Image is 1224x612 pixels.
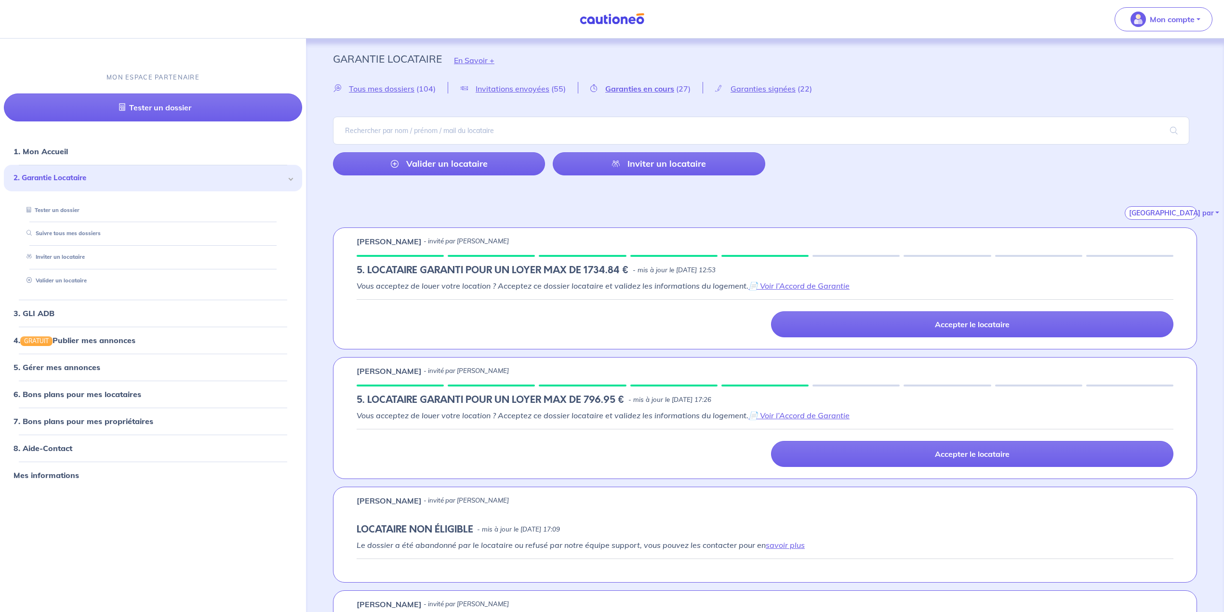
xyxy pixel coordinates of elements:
[748,411,850,420] a: 📄 Voir l’Accord de Garantie
[357,599,422,610] p: [PERSON_NAME]
[442,46,506,74] button: En Savoir +
[1115,7,1212,31] button: illu_account_valid_menu.svgMon compte
[703,84,824,93] a: Garanties signées(22)
[424,599,509,609] p: - invité par [PERSON_NAME]
[357,236,422,247] p: [PERSON_NAME]
[4,304,302,323] div: 3. GLI ADB
[13,173,285,184] span: 2. Garantie Locataire
[13,470,79,480] a: Mes informations
[551,84,566,93] span: (55)
[23,207,80,213] a: Tester un dossier
[333,50,442,67] p: Garantie Locataire
[106,73,200,82] p: MON ESPACE PARTENAIRE
[676,84,691,93] span: (27)
[1125,206,1197,220] button: [GEOGRAPHIC_DATA] par
[333,152,545,175] a: Valider un locataire
[1150,13,1195,25] p: Mon compte
[15,249,291,265] div: Inviter un locataire
[15,226,291,241] div: Suivre tous mes dossiers
[4,331,302,350] div: 4.GRATUITPublier mes annonces
[23,230,101,237] a: Suivre tous mes dossiers
[13,335,135,345] a: 4.GRATUITPublier mes annonces
[4,439,302,458] div: 8. Aide-Contact
[357,281,850,291] em: Vous acceptez de louer votre location ? Acceptez ce dossier locataire et validez les informations...
[477,525,560,534] p: - mis à jour le [DATE] 17:09
[935,449,1010,459] p: Accepter le locataire
[13,389,141,399] a: 6. Bons plans pour mes locataires
[771,311,1174,337] a: Accepter le locataire
[357,394,1173,406] div: state: RENTER-PROPERTY-IN-PROGRESS, Context: ,
[333,117,1189,145] input: Rechercher par nom / prénom / mail du locataire
[4,358,302,377] div: 5. Gérer mes annonces
[357,265,629,276] h5: 5. LOCATAIRE GARANTI POUR UN LOYER MAX DE 1734.84 €
[798,84,812,93] span: (22)
[13,146,68,156] a: 1. Mon Accueil
[1131,12,1146,27] img: illu_account_valid_menu.svg
[357,524,1173,535] div: state: ARCHIVED, Context: ,NULL-NO-CERTIFICATE
[349,84,414,93] span: Tous mes dossiers
[357,411,850,420] em: Vous acceptez de louer votre location ? Acceptez ce dossier locataire et validez les informations...
[416,84,436,93] span: (104)
[4,466,302,485] div: Mes informations
[731,84,796,93] span: Garanties signées
[4,385,302,404] div: 6. Bons plans pour mes locataires
[4,165,302,191] div: 2. Garantie Locataire
[424,496,509,506] p: - invité par [PERSON_NAME]
[448,84,578,93] a: Invitations envoyées(55)
[357,265,1173,276] div: state: RENTER-PROPERTY-IN-PROGRESS, Context: ,
[15,202,291,218] div: Tester un dossier
[766,540,805,550] a: savoir plus
[1158,117,1189,144] span: search
[578,84,703,93] a: Garanties en cours(27)
[476,84,549,93] span: Invitations envoyées
[357,394,625,406] h5: 5. LOCATAIRE GARANTI POUR UN LOYER MAX DE 796.95 €
[23,277,87,284] a: Valider un locataire
[633,266,716,275] p: - mis à jour le [DATE] 12:53
[333,84,448,93] a: Tous mes dossiers(104)
[13,362,100,372] a: 5. Gérer mes annonces
[424,366,509,376] p: - invité par [PERSON_NAME]
[357,365,422,377] p: [PERSON_NAME]
[424,237,509,246] p: - invité par [PERSON_NAME]
[576,13,648,25] img: Cautioneo
[357,540,805,550] em: Le dossier a été abandonné par le locataire ou refusé par notre équipe support, vous pouvez les c...
[553,152,765,175] a: Inviter un locataire
[748,281,850,291] a: 📄 Voir l’Accord de Garantie
[605,84,674,93] span: Garanties en cours
[4,142,302,161] div: 1. Mon Accueil
[13,443,72,453] a: 8. Aide-Contact
[357,524,473,535] h5: LOCATAIRE NON ÉLIGIBLE
[935,319,1010,329] p: Accepter le locataire
[13,308,54,318] a: 3. GLI ADB
[771,441,1174,467] a: Accepter le locataire
[15,273,291,289] div: Valider un locataire
[13,416,153,426] a: 7. Bons plans pour mes propriétaires
[628,395,711,405] p: - mis à jour le [DATE] 17:26
[4,93,302,121] a: Tester un dossier
[357,495,422,506] p: [PERSON_NAME]
[23,253,85,260] a: Inviter un locataire
[4,412,302,431] div: 7. Bons plans pour mes propriétaires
